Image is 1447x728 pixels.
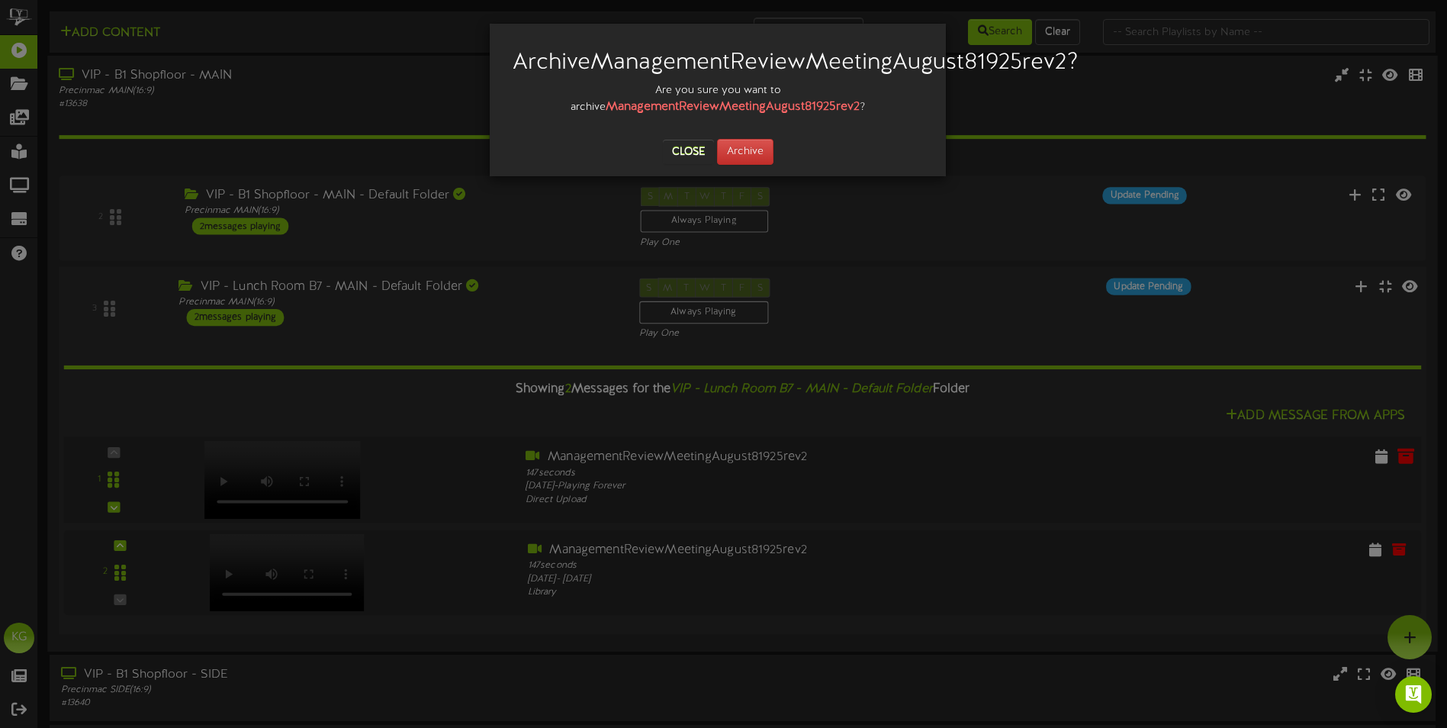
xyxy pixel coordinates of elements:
strong: ManagementReviewMeetingAugust81925rev2 [606,100,860,114]
div: Open Intercom Messenger [1395,676,1432,713]
button: Close [663,140,714,164]
div: Are you sure you want to archive ? [501,83,934,116]
h2: Archive ManagementReviewMeetingAugust81925rev2 ? [513,50,923,76]
button: Archive [717,139,773,165]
